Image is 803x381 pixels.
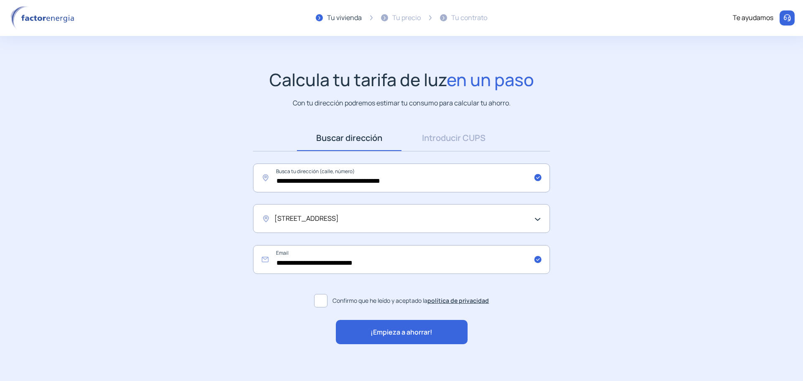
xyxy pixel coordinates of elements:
img: llamar [783,14,791,22]
img: logo factor [8,6,79,30]
span: [STREET_ADDRESS] [274,213,339,224]
div: Tu contrato [451,13,487,23]
div: Tu precio [392,13,421,23]
span: ¡Empieza a ahorrar! [371,327,432,338]
a: Introducir CUPS [401,125,506,151]
div: Te ayudamos [733,13,773,23]
a: política de privacidad [427,297,489,304]
h1: Calcula tu tarifa de luz [269,69,534,90]
div: Tu vivienda [327,13,362,23]
span: en un paso [447,68,534,91]
a: Buscar dirección [297,125,401,151]
p: Con tu dirección podremos estimar tu consumo para calcular tu ahorro. [293,98,511,108]
span: Confirmo que he leído y aceptado la [332,296,489,305]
